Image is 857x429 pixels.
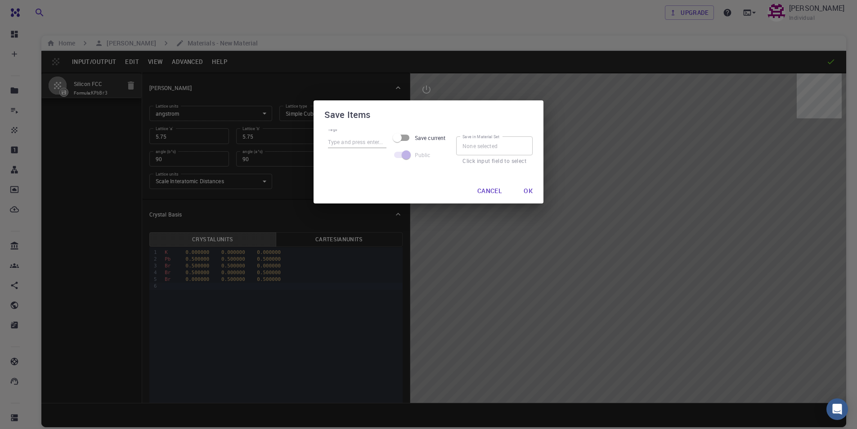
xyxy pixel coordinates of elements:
[470,182,509,200] button: Cancel
[328,126,337,132] label: Tags
[516,182,540,200] button: Ok
[18,6,46,14] span: Destek
[314,100,543,129] h2: Save Items
[462,134,499,140] label: Save in Material Set
[415,151,431,159] span: Public
[462,157,526,166] p: Click input field to select
[415,134,445,142] span: Save current
[456,136,533,155] input: None selected
[328,136,386,148] input: Type and press enter...
[826,398,848,420] div: Open Intercom Messenger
